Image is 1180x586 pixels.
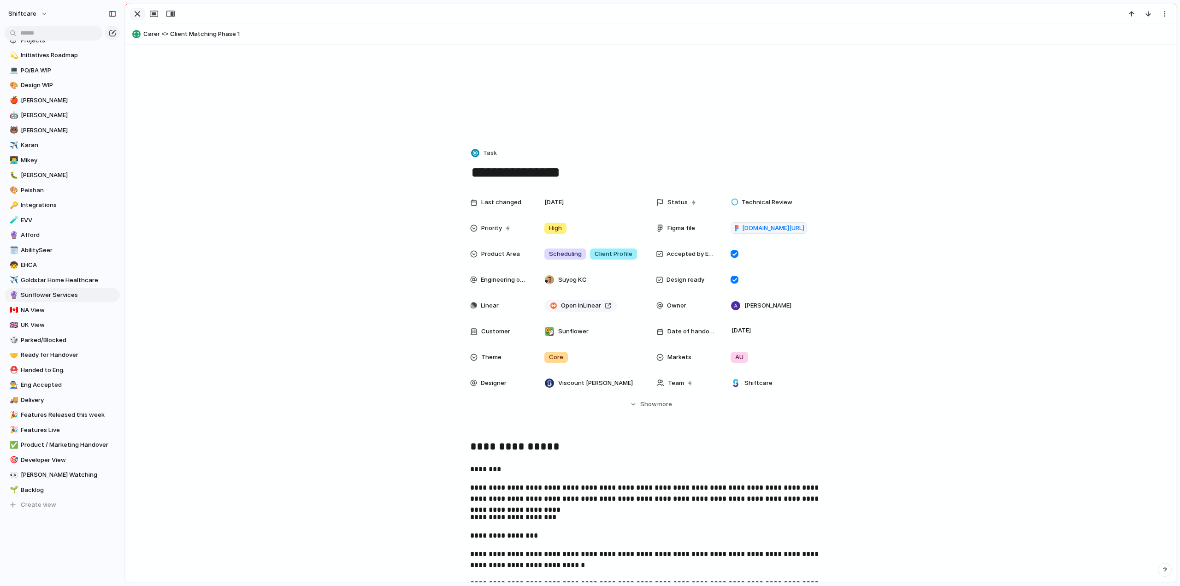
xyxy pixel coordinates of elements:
span: Delivery [21,396,117,405]
span: Client Profile [595,249,632,259]
span: Last changed [481,198,521,207]
span: Core [549,353,563,362]
a: ⛑️Handed to Eng. [5,363,120,377]
button: ⛑️ [8,366,18,375]
span: [DATE] [544,198,564,207]
div: 🎨 [10,185,16,195]
span: Design WIP [21,81,117,90]
a: 🗓️AbilitySeer [5,243,120,257]
a: 🎉Features Released this week [5,408,120,422]
button: 🚚 [8,396,18,405]
button: 🐛 [8,171,18,180]
a: 💫Initiatives Roadmap [5,48,120,62]
div: ✈️ [10,140,16,151]
button: shiftcare [4,6,53,21]
a: 🐻[PERSON_NAME] [5,124,120,137]
span: AbilitySeer [21,246,117,255]
button: 🗓️ [8,246,18,255]
span: Create view [21,500,56,509]
span: Owner [667,301,686,310]
button: 🇨🇦 [8,306,18,315]
button: 💫 [8,51,18,60]
span: UK View [21,320,117,330]
span: Integrations [21,201,117,210]
a: 🤖[PERSON_NAME] [5,108,120,122]
div: 🌱Backlog [5,483,120,497]
a: 🎨Peishan [5,183,120,197]
span: Product / Marketing Handover [21,440,117,450]
div: 🔮Sunflower Services [5,288,120,302]
button: Task [469,147,500,160]
span: Developer View [21,456,117,465]
div: 🎉 [10,425,16,435]
span: Goldstar Home Healthcare [21,276,117,285]
a: 🐛[PERSON_NAME] [5,168,120,182]
div: ✈️Goldstar Home Healthcare [5,273,120,287]
span: Carer <> Client Matching Phase 1 [143,30,1172,39]
div: 🤝Ready for Handover [5,348,120,362]
a: 🎲Parked/Blocked [5,333,120,347]
div: 💫 [10,50,16,61]
span: EHCA [21,260,117,270]
a: Open inLinear [544,300,617,312]
div: 🇨🇦 [10,305,16,315]
div: 🗓️ [10,245,16,255]
a: 🎨Design WIP [5,78,120,92]
a: 💻PO/BA WIP [5,64,120,77]
span: PO/BA WIP [21,66,117,75]
button: 🎨 [8,186,18,195]
button: 🤝 [8,350,18,360]
span: Karan [21,141,117,150]
span: Technical Review [742,198,792,207]
span: Markets [667,353,691,362]
a: 🚚Delivery [5,393,120,407]
button: Showmore [470,396,832,413]
a: 🧒EHCA [5,258,120,272]
span: Figma file [667,224,695,233]
button: 🔮 [8,231,18,240]
button: 💻 [8,66,18,75]
a: Projects [5,34,120,47]
button: 🔑 [8,201,18,210]
span: Sunflower Services [21,290,117,300]
span: Mikey [21,156,117,165]
button: 🎯 [8,456,18,465]
span: Viscount [PERSON_NAME] [558,379,633,388]
div: ✅ [10,440,16,450]
button: 🧒 [8,260,18,270]
button: Carer <> Client Matching Phase 1 [130,27,1172,41]
div: 🐛 [10,170,16,181]
span: Scheduling [549,249,582,259]
button: Create view [5,498,120,512]
div: ⛑️ [10,365,16,375]
span: Date of handover [667,327,715,336]
span: Eng Accepted [21,380,117,390]
span: Suyog KC [558,275,587,284]
span: Priority [481,224,502,233]
span: Initiatives Roadmap [21,51,117,60]
button: 👀 [8,470,18,479]
a: 🇬🇧UK View [5,318,120,332]
a: ✈️Karan [5,138,120,152]
span: [PERSON_NAME] [744,301,791,310]
div: 🇬🇧 [10,320,16,331]
button: 🎲 [8,336,18,345]
div: 🎉Features Live [5,423,120,437]
button: 🐻 [8,126,18,135]
div: 👨‍💻Mikey [5,154,120,167]
a: 🔮Afford [5,228,120,242]
div: 👀 [10,470,16,480]
a: 🎯Developer View [5,453,120,467]
span: Design ready [667,275,704,284]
